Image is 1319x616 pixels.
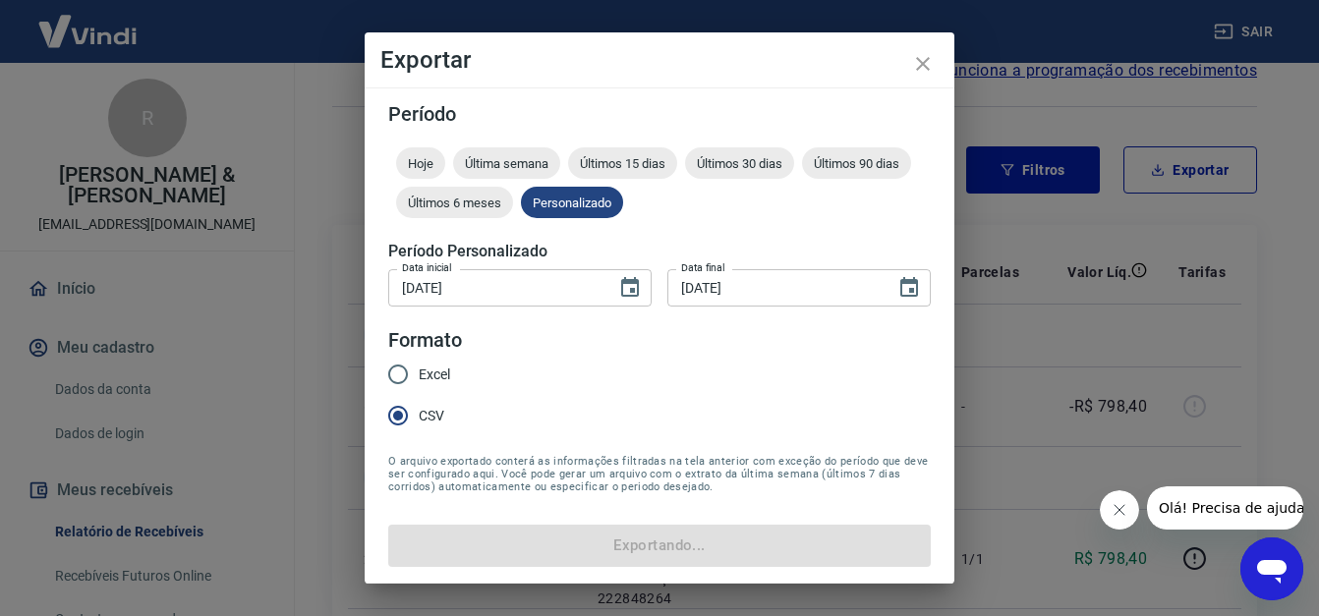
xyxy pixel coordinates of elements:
legend: Formato [388,326,462,355]
span: Excel [419,364,450,385]
label: Data final [681,260,725,275]
h5: Período Personalizado [388,242,931,261]
div: Últimos 90 dias [802,147,911,179]
button: close [899,40,946,87]
div: Última semana [453,147,560,179]
span: CSV [419,406,444,426]
span: O arquivo exportado conterá as informações filtradas na tela anterior com exceção do período que ... [388,455,931,493]
span: Últimos 6 meses [396,196,513,210]
span: Personalizado [521,196,623,210]
input: DD/MM/YYYY [667,269,882,306]
div: Últimos 15 dias [568,147,677,179]
span: Última semana [453,156,560,171]
span: Últimos 90 dias [802,156,911,171]
iframe: Mensagem da empresa [1147,486,1303,530]
span: Hoje [396,156,445,171]
span: Olá! Precisa de ajuda? [12,14,165,29]
input: DD/MM/YYYY [388,269,602,306]
h4: Exportar [380,48,939,72]
div: Últimos 6 meses [396,187,513,218]
div: Hoje [396,147,445,179]
iframe: Botão para abrir a janela de mensagens [1240,537,1303,600]
button: Choose date, selected date is 25 de ago de 2025 [889,268,929,308]
span: Últimos 30 dias [685,156,794,171]
h5: Período [388,104,931,124]
button: Choose date, selected date is 1 de ago de 2025 [610,268,650,308]
iframe: Fechar mensagem [1100,490,1139,530]
div: Últimos 30 dias [685,147,794,179]
label: Data inicial [402,260,452,275]
div: Personalizado [521,187,623,218]
span: Últimos 15 dias [568,156,677,171]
